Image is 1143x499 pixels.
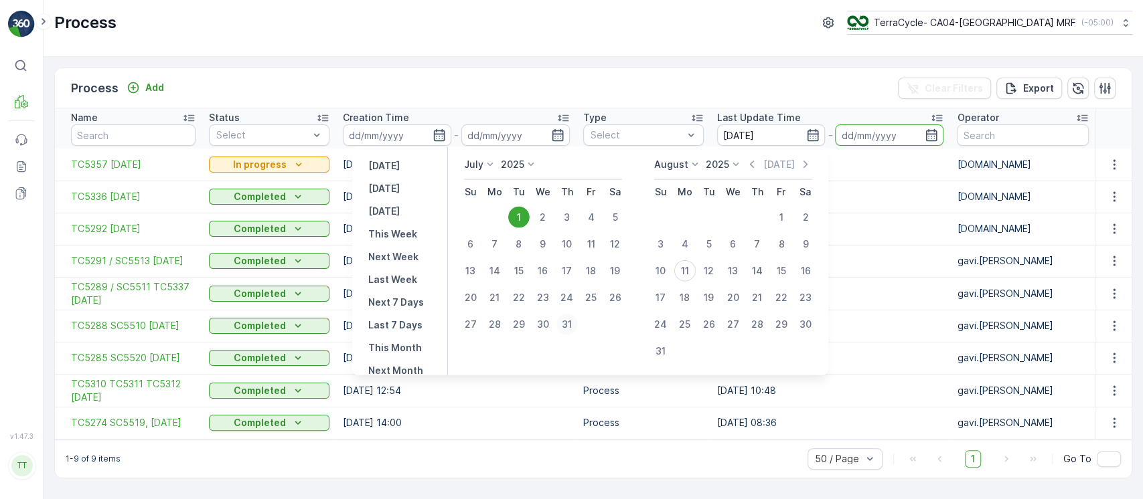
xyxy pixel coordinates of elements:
div: TT [11,455,33,476]
input: dd/mm/yyyy [717,124,826,146]
p: 2025 [706,158,729,171]
img: TC_8rdWMmT_gp9TRR3.png [847,15,868,30]
div: 9 [532,233,554,255]
div: 15 [771,260,792,282]
td: [DATE] 13:05 [710,342,951,374]
div: 9 [795,233,816,255]
button: In progress [209,157,329,173]
p: [DATE] [763,158,794,171]
td: [DATE] 13:03 [710,181,951,213]
div: 31 [556,314,578,335]
td: [DATE] 10:32 [710,245,951,277]
th: Monday [673,180,697,204]
td: [DATE] 18:01 [710,148,951,181]
p: Process [71,79,119,98]
p: Operator [957,111,998,124]
p: Completed [234,351,286,365]
p: Last Update Time [717,111,801,124]
td: [DATE] 09:11 [710,277,951,310]
p: 1-9 of 9 items [66,454,121,464]
span: TC5274 SC5519, [DATE] [71,416,196,429]
img: logo [8,11,35,37]
p: Completed [234,287,286,300]
div: 16 [532,260,554,282]
div: 21 [484,287,506,308]
p: Process [54,12,117,33]
a: TC5292 04-June-2025 [71,222,196,235]
td: [DOMAIN_NAME] [950,148,1095,181]
div: 19 [698,287,720,308]
a: TC5289 / SC5511 TC5337 12-May-2025 [71,280,196,307]
th: Tuesday [697,180,721,204]
span: TC5291 / SC5513 [DATE] [71,254,196,268]
button: This Week [363,226,423,242]
button: Completed [209,221,329,237]
p: Clear Filters [925,82,983,95]
span: TC5357 [DATE] [71,158,196,171]
div: 28 [484,314,506,335]
div: 7 [484,233,506,255]
p: Select [591,128,683,142]
td: [DATE] 12:54 [336,374,577,407]
a: TC5285 SC5520 04/15/25 [71,351,196,365]
p: Completed [234,384,286,397]
span: TC5288 SC5510 [DATE] [71,319,196,332]
div: 19 [605,260,626,282]
input: Search [957,124,1089,146]
span: Go To [1063,452,1091,466]
p: Next Month [368,364,423,377]
div: 23 [532,287,554,308]
div: 7 [747,233,768,255]
div: 1 [508,207,530,228]
th: Tuesday [507,180,531,204]
td: [DATE] 14:45 [336,310,577,342]
button: Completed [209,253,329,269]
div: 5 [698,233,720,255]
td: [DATE] 13:02 [710,310,951,342]
a: TC5288 SC5510 05/01/25 [71,319,196,332]
p: ( -05:00 ) [1081,17,1114,28]
p: [DATE] [368,205,400,218]
button: Completed [209,318,329,334]
span: TC5292 [DATE] [71,222,196,235]
p: Type [583,111,607,124]
button: Tomorrow [363,203,405,219]
button: Next Week [363,249,424,265]
span: 1 [965,450,981,468]
div: 22 [508,287,530,308]
p: Completed [234,254,286,268]
p: August [654,158,688,171]
p: - [454,127,459,143]
div: 2 [532,207,554,228]
div: 12 [698,260,720,282]
div: 23 [795,287,816,308]
p: Status [209,111,240,124]
div: 1 [771,207,792,228]
p: Completed [234,319,286,332]
button: Completed [209,286,329,302]
div: 31 [650,340,672,362]
div: 3 [650,233,672,255]
div: 11 [674,260,696,282]
td: gavi.[PERSON_NAME] [950,342,1095,374]
p: Creation Time [343,111,409,124]
th: Thursday [745,180,769,204]
input: dd/mm/yyyy [835,124,943,146]
button: This Month [363,340,427,356]
p: Last 7 Days [368,318,423,332]
span: v 1.47.3 [8,432,35,440]
div: 15 [508,260,530,282]
p: Select [216,128,309,142]
button: Today [363,181,405,197]
input: Search [71,124,196,146]
div: 24 [650,314,672,335]
td: gavi.[PERSON_NAME] [950,374,1095,407]
div: 18 [674,287,696,308]
td: [DOMAIN_NAME] [950,181,1095,213]
div: 16 [795,260,816,282]
span: TC5289 / SC5511 TC5337 [DATE] [71,280,196,307]
button: Last 7 Days [363,317,428,333]
p: [EMAIL_ADDRESS][PERSON_NAME][DOMAIN_NAME] [42,456,119,488]
td: [DATE] 14:08 [710,213,951,245]
button: Completed [209,383,329,399]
